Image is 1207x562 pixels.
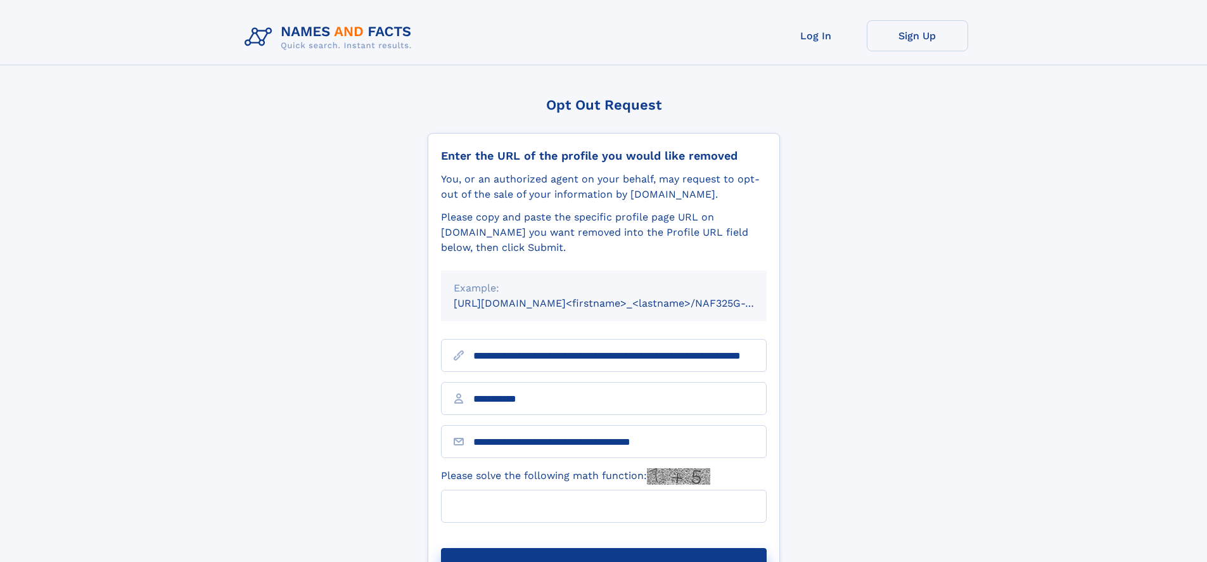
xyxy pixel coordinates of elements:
[428,97,780,113] div: Opt Out Request
[867,20,968,51] a: Sign Up
[765,20,867,51] a: Log In
[454,281,754,296] div: Example:
[239,20,422,54] img: Logo Names and Facts
[441,149,767,163] div: Enter the URL of the profile you would like removed
[454,297,791,309] small: [URL][DOMAIN_NAME]<firstname>_<lastname>/NAF325G-xxxxxxxx
[441,210,767,255] div: Please copy and paste the specific profile page URL on [DOMAIN_NAME] you want removed into the Pr...
[441,172,767,202] div: You, or an authorized agent on your behalf, may request to opt-out of the sale of your informatio...
[441,468,710,485] label: Please solve the following math function:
